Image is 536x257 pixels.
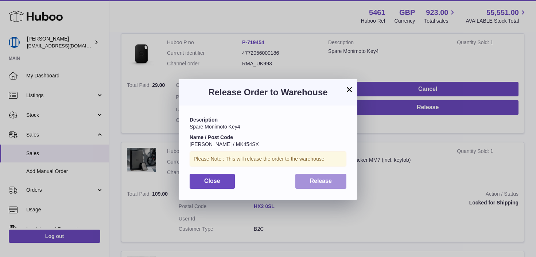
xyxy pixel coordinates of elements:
div: Please Note : This will release the order to the warehouse [190,151,346,166]
span: Close [204,178,220,184]
h3: Release Order to Warehouse [190,87,346,98]
span: [PERSON_NAME] / MK454SX [190,141,259,147]
span: Spare Monimoto Key4 [190,124,240,130]
button: Release [295,174,347,189]
button: Close [190,174,235,189]
button: × [345,85,354,94]
span: Release [310,178,332,184]
strong: Description [190,117,218,123]
strong: Name / Post Code [190,134,233,140]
